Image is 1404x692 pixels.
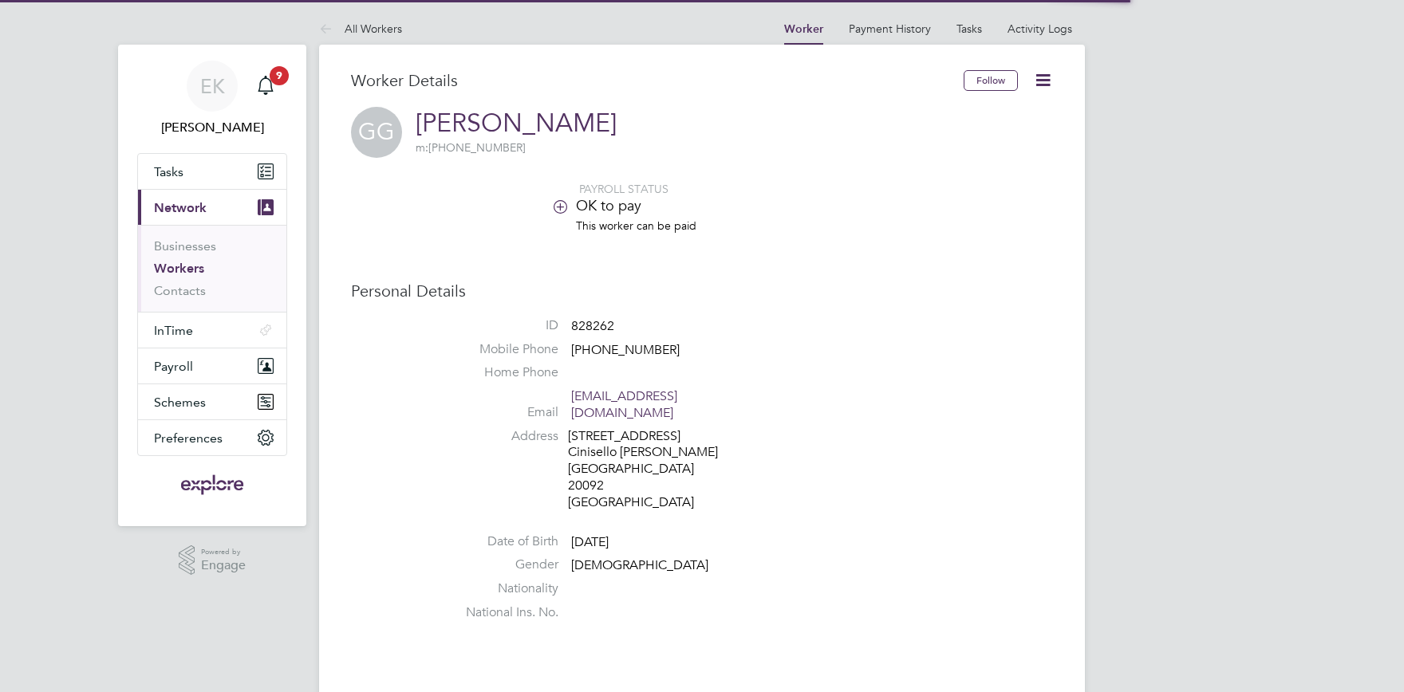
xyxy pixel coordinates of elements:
[138,190,286,225] button: Network
[138,384,286,419] button: Schemes
[416,108,617,139] a: [PERSON_NAME]
[319,22,402,36] a: All Workers
[154,200,207,215] span: Network
[154,395,206,410] span: Schemes
[956,22,982,36] a: Tasks
[351,281,1053,301] h3: Personal Details
[118,45,306,526] nav: Main navigation
[138,154,286,189] a: Tasks
[351,70,964,91] h3: Worker Details
[964,70,1018,91] button: Follow
[576,196,641,214] span: OK to pay
[447,604,558,621] label: National Ins. No.
[138,348,286,383] button: Payroll
[849,22,931,36] a: Payment History
[138,225,286,312] div: Network
[447,428,558,445] label: Address
[571,318,614,334] span: 828262
[270,66,289,85] span: 9
[784,22,823,36] a: Worker
[447,364,558,381] label: Home Phone
[571,558,708,574] span: [DEMOGRAPHIC_DATA]
[154,323,193,338] span: InTime
[579,182,668,196] span: PAYROLL STATUS
[200,76,225,96] span: EK
[154,238,216,254] a: Businesses
[154,283,206,298] a: Contacts
[154,359,193,374] span: Payroll
[154,431,223,446] span: Preferences
[138,313,286,348] button: InTime
[571,388,677,421] a: [EMAIL_ADDRESS][DOMAIN_NAME]
[447,580,558,597] label: Nationality
[1008,22,1072,36] a: Activity Logs
[447,404,558,421] label: Email
[138,420,286,455] button: Preferences
[416,140,428,155] span: m:
[201,545,246,559] span: Powered by
[154,261,204,276] a: Workers
[154,164,183,179] span: Tasks
[137,472,287,497] a: Go to home page
[568,428,720,511] div: [STREET_ADDRESS] Cinisello [PERSON_NAME] [GEOGRAPHIC_DATA] 20092 [GEOGRAPHIC_DATA]
[416,140,526,155] span: [PHONE_NUMBER]
[137,118,287,137] span: Elena Kazi
[137,61,287,137] a: EK[PERSON_NAME]
[576,218,696,233] span: This worker can be paid
[179,472,246,497] img: exploregroup-logo-retina.png
[447,341,558,358] label: Mobile Phone
[250,61,282,112] a: 9
[447,556,558,573] label: Gender
[571,534,609,550] span: [DATE]
[447,533,558,550] label: Date of Birth
[179,545,246,576] a: Powered byEngage
[447,317,558,334] label: ID
[351,107,402,158] span: GG
[201,559,246,572] span: Engage
[571,342,680,358] span: [PHONE_NUMBER]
